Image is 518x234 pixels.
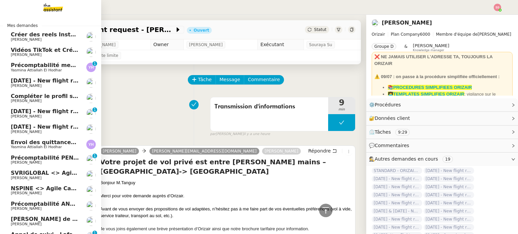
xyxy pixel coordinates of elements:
[11,114,41,119] span: [PERSON_NAME]
[366,112,518,125] div: 🔐Données client
[100,193,184,198] span: Merci pour votre demande auprès d’Orizair.
[11,62,135,68] span: Précomptabilité mensuelle - 4 août 2025
[11,130,41,134] span: [PERSON_NAME]
[11,176,41,180] span: [PERSON_NAME]
[372,192,422,198] span: [DATE] - New flight request - [PERSON_NAME]
[3,22,42,29] span: Mes demandes
[258,39,304,50] td: Exécutant
[388,85,472,90] a: 📚PROCEDURES SIMPLIFIEES ORIZAIR
[11,77,150,84] span: [DATE] - New flight request - [PERSON_NAME]
[424,175,474,182] span: [DATE] - New flight request - [PERSON_NAME]
[189,41,223,48] span: [PERSON_NAME]
[86,124,96,134] img: users%2FC9SBsJ0duuaSgpQFj5LgoEX8n0o2%2Favatar%2Fec9d51b8-9413-4189-adfb-7be4d8c96a3c
[214,102,324,112] span: Transmission d'informations
[93,107,96,113] p: 1
[372,216,422,223] span: [DATE] - New flight request - Vk Ghh
[375,102,401,107] span: Procédures
[86,32,96,41] img: users%2FoFdbodQ3TgNoWt9kP3GXAs5oaCq1%2Favatar%2Fprofile-pic.png
[210,94,221,99] span: false
[306,147,339,155] button: Répondre
[442,156,453,163] nz-tag: 19
[152,149,257,154] span: [PERSON_NAME][EMAIL_ADDRESS][DOMAIN_NAME]
[372,31,513,38] span: [PERSON_NAME]
[372,19,379,27] img: users%2FC9SBsJ0duuaSgpQFj5LgoEX8n0o2%2Favatar%2Fec9d51b8-9413-4189-adfb-7be4d8c96a3c
[366,126,518,139] div: ⏲️Tâches 9:29
[86,47,96,57] img: users%2FCk7ZD5ubFNWivK6gJdIkoi2SB5d2%2Favatar%2F3f84dbb7-4157-4842-a987-fca65a8b7a9a
[413,48,444,52] span: Knowledge manager
[413,43,449,52] app-user-label: Knowledge manager
[366,139,518,152] div: 💬Commentaires
[369,143,412,148] span: 💬
[86,201,96,210] img: users%2FSoHiyPZ6lTh48rkksBJmVXB4Fxh1%2Favatar%2F784cdfc3-6442-45b8-8ed3-42f1cc9271a4
[404,43,407,52] span: &
[210,131,216,137] span: par
[424,216,474,223] span: [DATE] - New flight request - [PERSON_NAME]
[11,206,41,211] span: [PERSON_NAME]
[369,101,404,109] span: ⚙️
[188,75,216,85] button: Tâche
[308,147,331,154] span: Répondre
[11,124,150,130] span: [DATE] - New flight request - [PERSON_NAME]
[244,75,284,85] button: Commentaire
[395,129,410,136] nz-tag: 9:29
[93,61,96,67] p: 1
[372,224,422,231] span: [DATE] - New flight request - [PERSON_NAME]
[424,224,474,231] span: [DATE] - New flight request - [PERSON_NAME]
[198,76,212,83] span: Tâche
[374,54,492,66] strong: ❌ NE JAMAIS UTILISER L'ADRESSE TA, TOUJOURS LA ORIZAIR
[93,154,96,160] p: 1
[424,200,474,206] span: [DATE] - New flight request - [PERSON_NAME]
[11,216,143,222] span: [PERSON_NAME] de suivi - [PERSON_NAME]
[11,222,41,226] span: [PERSON_NAME]
[86,155,96,164] img: users%2FSoHiyPZ6lTh48rkksBJmVXB4Fxh1%2Favatar%2F784cdfc3-6442-45b8-8ed3-42f1cc9271a4
[92,61,97,66] nz-badge-sup: 1
[420,32,430,37] span: 6000
[388,92,464,97] a: 👩‍💻TEMPLATES SIMPLIFIES ORIZAIR
[244,131,270,137] span: il y a une heure
[11,185,111,192] span: NSPINE <> Agile Capital Markets
[150,39,183,50] td: Owner
[11,155,134,161] span: Précomptabilité PENNYLANE - août 2025
[11,170,127,176] span: SVRIGLOBAL <> Agile Capital Markets
[100,206,352,218] span: Avant de vous envoyer des propositions de vol adaptées, n’hésitez pas à me faire part de vos éven...
[35,26,175,33] span: [DATE] - New flight request - [PERSON_NAME]
[388,91,510,111] li: : vigilance sur le dashboard utiliser uniquement les templates avec ✈️Orizair pour éviter les con...
[248,76,280,83] span: Commentaire
[100,148,139,154] a: [PERSON_NAME]
[86,216,96,226] img: users%2FW4OQjB9BRtYK2an7yusO0WsYLsD3%2Favatar%2F28027066-518b-424c-8476-65f2e549ac29
[86,170,96,180] img: users%2FXPWOVq8PDVf5nBVhDcXguS2COHE3%2Favatar%2F3f89dc26-16aa-490f-9632-b2fdcfc735a1
[100,226,309,231] span: Je vous joins également une brève présentation d’Orizair ainsi que notre brochure tarifaire pour ...
[100,179,352,186] div: Bonjour M.Tanguy
[11,93,132,99] span: Compléter le profil sur [DOMAIN_NAME]
[11,201,116,207] span: Précomptabilité ANATHA Juin 2025
[372,32,385,37] span: Orizair
[86,78,96,88] img: users%2FC9SBsJ0duuaSgpQFj5LgoEX8n0o2%2Favatar%2Fec9d51b8-9413-4189-adfb-7be4d8c96a3c
[86,109,96,118] img: users%2FC9SBsJ0duuaSgpQFj5LgoEX8n0o2%2Favatar%2Fec9d51b8-9413-4189-adfb-7be4d8c96a3c
[372,208,422,214] span: [DATE] & [DATE] - New flight request - [PERSON_NAME]
[372,167,422,174] span: STANDARD - ORIZAIR - août 2025
[262,148,301,154] a: [PERSON_NAME]
[375,129,391,135] span: Tâches
[194,28,209,32] div: Ouvert
[372,175,422,182] span: [DATE] - New flight request - Fabrice MEHATS
[369,114,413,122] span: 🔐
[92,107,97,112] nz-badge-sup: 1
[382,20,432,26] a: [PERSON_NAME]
[210,131,270,137] small: [PERSON_NAME]
[11,31,90,38] span: Créer des reels Instagram
[424,192,474,198] span: [DATE] - New flight request - Oyo Palima
[11,99,41,103] span: [PERSON_NAME]
[11,160,41,165] span: [PERSON_NAME]
[436,32,478,37] span: Membre d'équipe de
[374,74,499,79] strong: ⚠️ 09/07 : on passe à la procédure simplifiée officiellement :
[86,94,96,103] img: users%2FW4OQjB9BRtYK2an7yusO0WsYLsD3%2Favatar%2F28027066-518b-424c-8476-65f2e549ac29
[11,145,62,149] span: Yasmina Attiallah El Hodhar
[11,139,156,145] span: Envoi des quittances mensuelles - 5 juillet 2025
[11,83,41,88] span: [PERSON_NAME]
[220,76,240,83] span: Message
[86,63,96,72] img: svg
[369,156,456,162] span: 🕵️
[11,68,62,72] span: Yasmina Attiallah El Hodhar
[375,115,410,121] span: Données client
